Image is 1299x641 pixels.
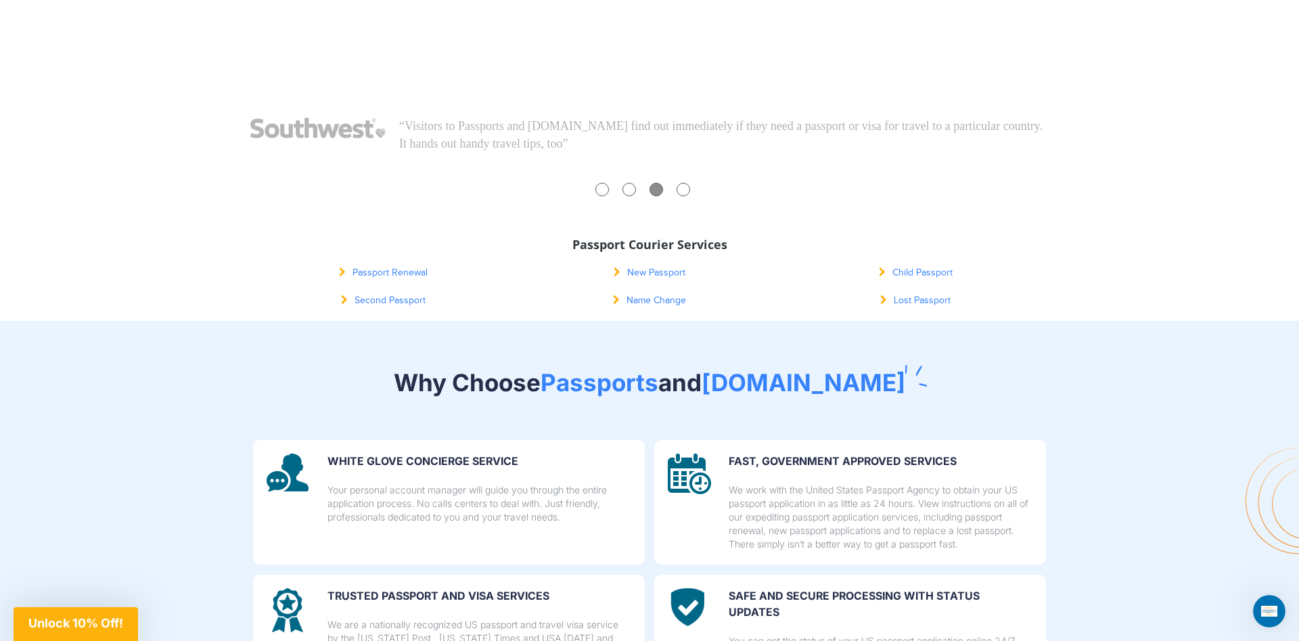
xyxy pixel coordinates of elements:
a: Child Passport [879,267,953,278]
a: Passport Renewal [339,267,428,278]
img: image description [267,454,309,491]
div: Unlock 10% Off! [14,607,138,641]
img: image description [668,454,711,494]
h3: Passport Courier Services [260,238,1039,252]
a: Name Change [613,295,686,306]
a: New Passport [614,267,685,278]
p: WHITE GLOVE CONCIERGE SERVICE [327,454,631,470]
img: image description [267,588,309,632]
p: Trusted Passport and Visa Services [327,588,631,604]
span: Unlock 10% Off! [28,616,123,630]
a: Second Passport [341,295,426,306]
a: Lost Passport [880,295,951,306]
img: image description [668,588,709,632]
span: Passports [541,368,658,397]
iframe: Intercom live chat [1253,595,1285,627]
p: “Visitors to Passports and [DOMAIN_NAME] find out immediately if they need a passport or visa for... [399,118,1049,152]
p: SAFE and secure processing with status updates [729,588,1032,621]
span: [DOMAIN_NAME] [702,368,905,397]
p: We work with the United States Passport Agency to obtain your US passport application in as littl... [729,483,1032,551]
p: FAST, GOVERNMENT APPROVED SERVICES [729,454,1032,470]
p: Your personal account manager will guide you through the entire application process. No calls cen... [327,483,631,524]
h2: Why Choose and [254,368,1045,397]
